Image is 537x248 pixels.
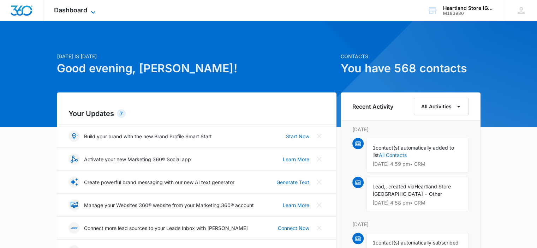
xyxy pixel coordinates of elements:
[314,222,325,234] button: Close
[372,183,386,189] span: Lead,
[57,60,336,77] h1: Good evening, [PERSON_NAME]!
[314,176,325,188] button: Close
[372,145,454,158] span: contact(s) automatically added to list
[314,153,325,165] button: Close
[372,240,376,246] span: 1
[379,152,407,158] a: All Contacts
[314,131,325,142] button: Close
[68,108,325,119] h2: Your Updates
[341,60,481,77] h1: You have 568 contacts
[286,133,309,140] a: Start Now
[84,156,191,163] p: Activate your new Marketing 360® Social app
[84,133,212,140] p: Build your brand with the new Brand Profile Smart Start
[352,126,469,133] p: [DATE]
[314,199,325,211] button: Close
[57,53,336,60] p: [DATE] is [DATE]
[443,5,495,11] div: account name
[352,220,469,228] p: [DATE]
[372,162,463,167] p: [DATE] 4:59 pm • CRM
[352,102,393,111] h6: Recent Activity
[84,201,254,209] p: Manage your Websites 360® website from your Marketing 360® account
[54,6,87,14] span: Dashboard
[372,200,463,205] p: [DATE] 4:58 pm • CRM
[414,98,469,115] button: All Activities
[341,53,481,60] p: Contacts
[443,11,495,16] div: account id
[386,183,414,189] span: , created via
[283,156,309,163] a: Learn More
[84,224,248,232] p: Connect more lead sources to your Leads Inbox with [PERSON_NAME]
[84,179,234,186] p: Create powerful brand messaging with our new AI text generator
[276,179,309,186] a: Generate Text
[278,224,309,232] a: Connect Now
[372,145,376,151] span: 1
[283,201,309,209] a: Learn More
[117,109,126,118] div: 7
